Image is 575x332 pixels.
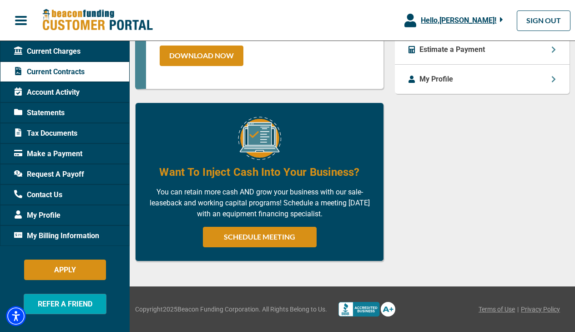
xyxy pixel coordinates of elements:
[14,169,84,180] span: Request A Payoff
[238,117,281,160] img: Equipment Financing Online Image
[14,189,62,200] span: Contact Us
[14,230,99,241] span: My Billing Information
[14,210,61,221] span: My Profile
[159,164,359,180] h4: Want To Inject Cash Into Your Business?
[421,16,496,25] span: Hello, [PERSON_NAME] !
[14,46,81,57] span: Current Charges
[149,187,370,220] p: You can retain more cash AND grow your business with our sale-leaseback and working capital progr...
[24,260,106,280] button: APPLY
[419,44,485,55] p: Estimate a Payment
[479,305,515,314] a: Terms of Use
[14,66,85,77] span: Current Contracts
[14,107,65,118] span: Statements
[338,302,395,317] img: Better Bussines Beareau logo A+
[42,9,153,32] img: Beacon Funding Customer Portal Logo
[14,87,80,98] span: Account Activity
[14,128,77,139] span: Tax Documents
[135,305,327,314] span: Copyright 2025 Beacon Funding Corporation. All Rights Belong to Us.
[419,74,453,85] p: My Profile
[517,10,570,31] a: SIGN OUT
[6,306,26,326] div: Accessibility Menu
[203,227,317,247] a: SCHEDULE MEETING
[521,305,560,314] a: Privacy Policy
[24,294,106,314] button: REFER A FRIEND
[14,148,82,159] span: Make a Payment
[517,305,519,314] span: |
[160,46,243,66] a: DOWNLOAD NOW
